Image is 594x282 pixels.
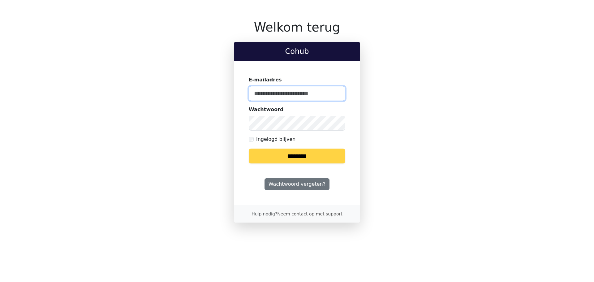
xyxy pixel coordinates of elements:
[249,76,282,84] label: E-mailadres
[252,211,342,216] small: Hulp nodig?
[256,136,295,143] label: Ingelogd blijven
[277,211,342,216] a: Neem contact op met support
[234,20,360,35] h1: Welkom terug
[249,106,284,113] label: Wachtwoord
[265,178,329,190] a: Wachtwoord vergeten?
[239,47,355,56] h2: Cohub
